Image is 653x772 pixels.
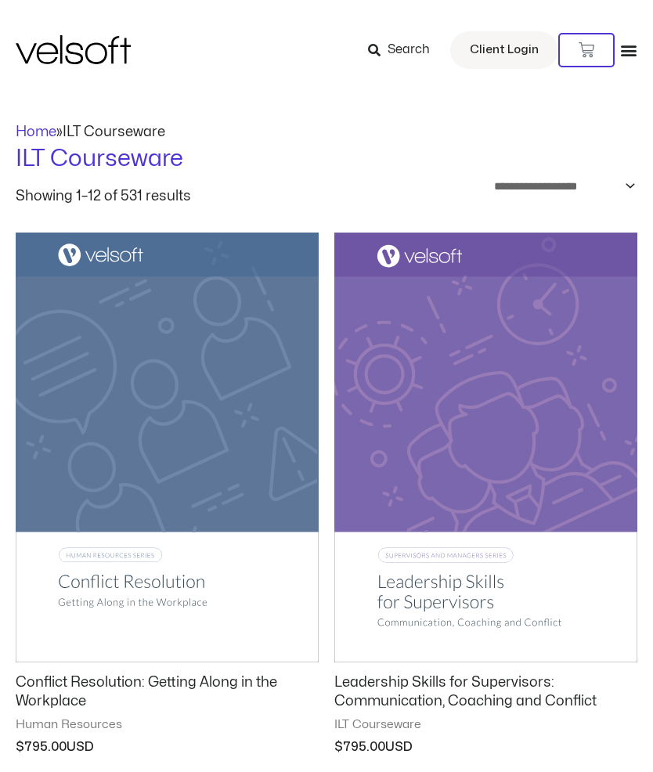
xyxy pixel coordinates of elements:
span: Client Login [470,40,539,60]
div: Menu Toggle [620,41,637,59]
p: Showing 1–12 of 531 results [16,189,191,204]
bdi: 795.00 [16,741,67,753]
span: $ [16,741,24,753]
img: Conflict Resolution: Getting Along in the Workplace [16,233,319,662]
img: Velsoft Training Materials [16,35,131,64]
a: Client Login [450,31,558,69]
h2: Conflict Resolution: Getting Along in the Workplace [16,673,319,710]
span: Search [388,40,430,60]
img: Leadership Skills for Supervisors: Communication, Coaching and Conflict [334,233,637,662]
h1: ILT Courseware [16,142,637,175]
span: $ [334,741,343,753]
select: Shop order [485,175,637,198]
a: Conflict Resolution: Getting Along in the Workplace [16,673,319,717]
span: » [16,125,165,139]
span: Human Resources [16,717,319,733]
bdi: 795.00 [334,741,385,753]
span: ILT Courseware [63,125,165,139]
a: Search [368,37,441,63]
span: ILT Courseware [334,717,637,733]
a: Home [16,125,56,139]
h2: Leadership Skills for Supervisors: Communication, Coaching and Conflict [334,673,637,710]
a: Leadership Skills for Supervisors: Communication, Coaching and Conflict [334,673,637,717]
